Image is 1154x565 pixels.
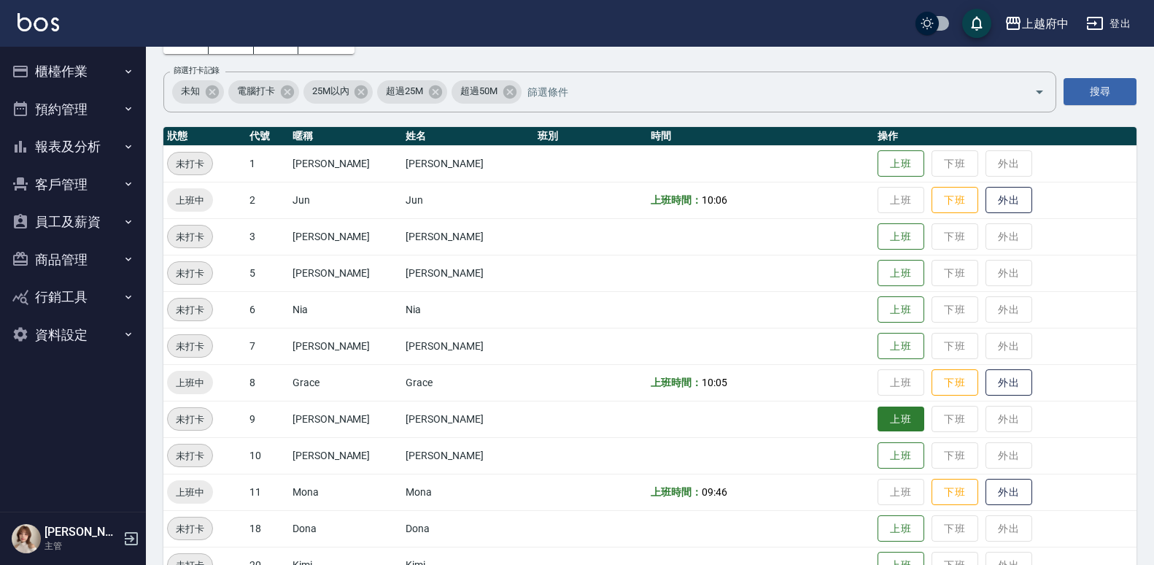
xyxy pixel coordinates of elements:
td: 3 [246,218,289,255]
span: 電腦打卡 [228,84,284,99]
div: 25M以內 [303,80,373,104]
span: 未知 [172,84,209,99]
td: Nia [289,291,402,328]
button: 行銷工具 [6,278,140,316]
td: [PERSON_NAME] [289,437,402,474]
button: 外出 [985,369,1032,396]
td: [PERSON_NAME] [402,218,534,255]
button: 上班 [878,442,924,469]
td: 6 [246,291,289,328]
th: 狀態 [163,127,246,146]
button: 下班 [932,369,978,396]
button: 員工及薪資 [6,203,140,241]
td: [PERSON_NAME] [289,328,402,364]
td: Grace [289,364,402,401]
span: 未打卡 [168,302,212,318]
button: 櫃檯作業 [6,53,140,91]
button: 搜尋 [1064,78,1136,105]
th: 暱稱 [289,127,402,146]
td: 2 [246,182,289,218]
td: [PERSON_NAME] [402,145,534,182]
input: 篩選條件 [524,79,1009,104]
td: [PERSON_NAME] [402,401,534,437]
img: Person [12,524,41,553]
span: 未打卡 [168,339,212,354]
button: 客戶管理 [6,166,140,204]
td: 11 [246,474,289,510]
div: 電腦打卡 [228,80,299,104]
th: 姓名 [402,127,534,146]
button: 上班 [878,333,924,360]
button: 上班 [878,260,924,287]
span: 超過50M [452,84,506,99]
button: 上班 [878,515,924,542]
td: 8 [246,364,289,401]
span: 上班中 [167,485,213,500]
button: 上越府中 [999,9,1074,39]
td: [PERSON_NAME] [289,145,402,182]
td: Mona [402,474,534,510]
td: Jun [289,182,402,218]
button: Open [1028,80,1051,104]
b: 上班時間： [651,486,702,498]
button: 商品管理 [6,241,140,279]
td: [PERSON_NAME] [402,437,534,474]
td: Nia [402,291,534,328]
td: Jun [402,182,534,218]
span: 未打卡 [168,521,212,537]
span: 未打卡 [168,266,212,281]
span: 未打卡 [168,229,212,245]
td: Grace [402,364,534,401]
th: 代號 [246,127,289,146]
b: 上班時間： [651,377,702,388]
button: 預約管理 [6,91,140,128]
h5: [PERSON_NAME] [44,525,119,539]
div: 上越府中 [1022,15,1069,33]
div: 超過25M [377,80,447,104]
button: save [962,9,991,38]
span: 10:05 [702,377,727,388]
th: 操作 [874,127,1136,146]
button: 外出 [985,479,1032,506]
button: 上班 [878,296,924,323]
span: 未打卡 [168,448,212,464]
td: Mona [289,474,402,510]
div: 未知 [172,80,224,104]
td: Dona [402,510,534,547]
td: [PERSON_NAME] [402,328,534,364]
button: 外出 [985,187,1032,214]
span: 上班中 [167,375,213,391]
td: [PERSON_NAME] [289,401,402,437]
span: 10:06 [702,194,727,206]
span: 未打卡 [168,156,212,172]
button: 下班 [932,187,978,214]
th: 班別 [534,127,647,146]
button: 上班 [878,150,924,177]
span: 超過25M [377,84,432,99]
button: 登出 [1080,10,1136,37]
td: 18 [246,510,289,547]
td: 7 [246,328,289,364]
td: [PERSON_NAME] [289,218,402,255]
b: 上班時間： [651,194,702,206]
button: 上班 [878,223,924,250]
p: 主管 [44,539,119,553]
td: 10 [246,437,289,474]
div: 超過50M [452,80,522,104]
td: 1 [246,145,289,182]
span: 上班中 [167,193,213,208]
span: 未打卡 [168,412,212,427]
td: [PERSON_NAME] [402,255,534,291]
td: Dona [289,510,402,547]
td: [PERSON_NAME] [289,255,402,291]
button: 上班 [878,407,924,432]
th: 時間 [647,127,874,146]
img: Logo [18,13,59,31]
td: 5 [246,255,289,291]
span: 09:46 [702,486,727,498]
label: 篩選打卡記錄 [174,65,220,76]
button: 下班 [932,479,978,506]
td: 9 [246,401,289,437]
span: 25M以內 [303,84,358,99]
button: 報表及分析 [6,128,140,166]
